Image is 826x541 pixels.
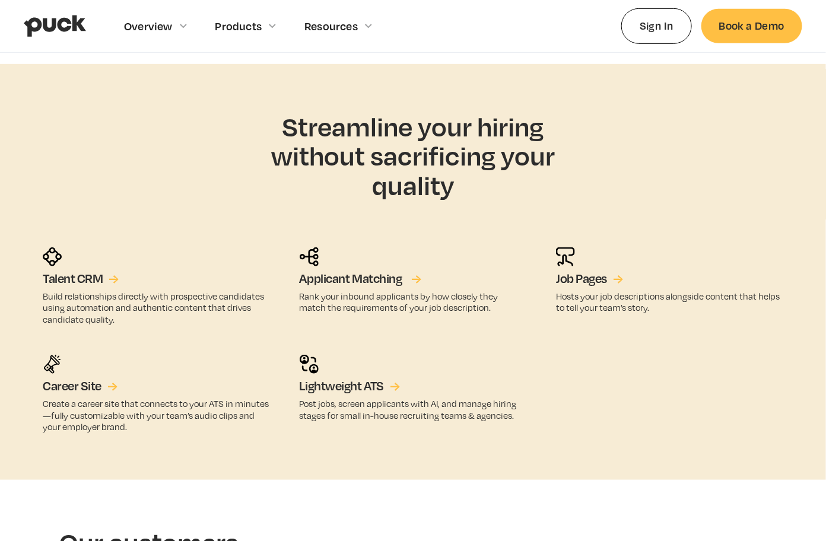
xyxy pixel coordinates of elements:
[43,398,270,432] p: Create a career site that connects to your ATS in minutes—fully customizable with your team’s aud...
[556,271,607,287] h5: Job Pages
[613,271,623,287] div: →
[701,9,802,43] a: Book a Demo
[43,378,101,394] h5: Career Site
[300,271,418,287] a: Applicant Matching→
[107,378,117,394] div: →
[215,20,262,33] div: Products
[124,20,173,33] div: Overview
[556,271,623,287] a: Job Pages→
[390,378,400,394] div: →
[43,291,270,325] p: Build relationships directly with prospective candidates using automation and authentic content t...
[556,291,783,313] p: Hosts your job descriptions alongside content that helps to tell your team’s story.
[43,271,119,287] a: Talent CRM→
[300,378,384,394] h5: Lightweight ATS
[300,398,527,421] p: Post jobs, screen applicants with AI, and manage hiring stages for small in-house recruiting team...
[238,112,588,200] h2: Streamline your hiring without sacrificing your quality
[300,271,402,287] h5: Applicant Matching
[109,271,119,287] div: →
[304,20,358,33] div: Resources
[621,8,692,43] a: Sign In
[412,271,422,287] div: →
[43,378,117,394] a: Career Site→
[300,378,401,394] a: Lightweight ATS→
[43,271,103,287] h5: Talent CRM
[300,291,527,313] p: Rank your inbound applicants by how closely they match the requirements of your job description.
